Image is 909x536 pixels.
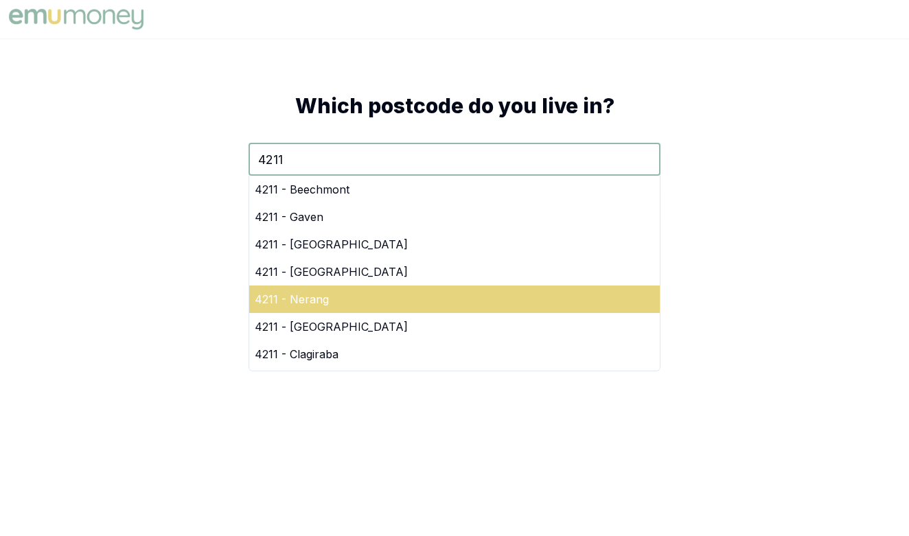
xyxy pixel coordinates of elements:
div: 4211 - Beechmont [249,176,660,203]
div: 4211 - [GEOGRAPHIC_DATA] [249,313,660,340]
h1: Which postcode do you live in? [249,93,660,118]
div: 4211 - [GEOGRAPHIC_DATA] [249,258,660,286]
img: Emu Money [5,5,147,33]
input: Enter your postcode [249,143,660,176]
div: 4211 - Nerang [249,286,660,313]
div: 4211 - [GEOGRAPHIC_DATA] [249,368,660,395]
div: 4211 - Gaven [249,203,660,231]
div: 4211 - [GEOGRAPHIC_DATA] [249,231,660,258]
div: 4211 - Clagiraba [249,340,660,368]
